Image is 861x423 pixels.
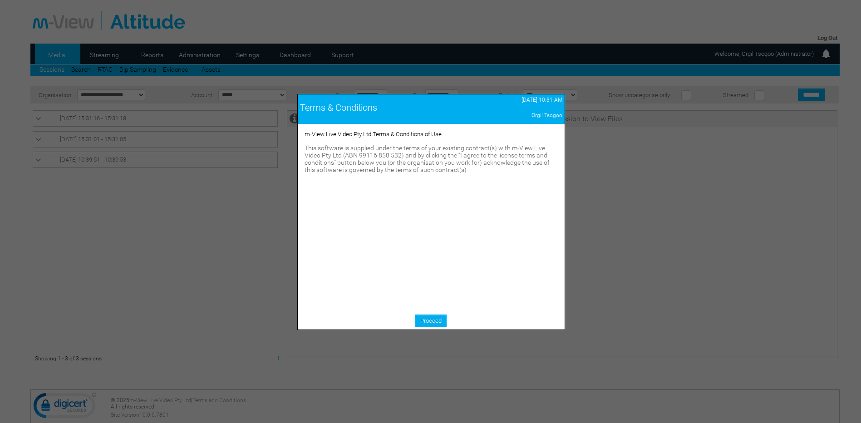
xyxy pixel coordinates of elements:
div: Terms & Conditions [300,102,467,113]
span: This software is supplied under the terms of your existing contract(s) with m-View Live Video Pty... [305,144,550,173]
span: m-View Live Video Pty Ltd Terms & Conditions of Use [305,131,442,138]
img: bell24.png [821,48,831,59]
td: Orgil Tsogoo [469,110,565,121]
td: [DATE] 10:31 AM [469,94,565,105]
a: Proceed [415,315,447,327]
